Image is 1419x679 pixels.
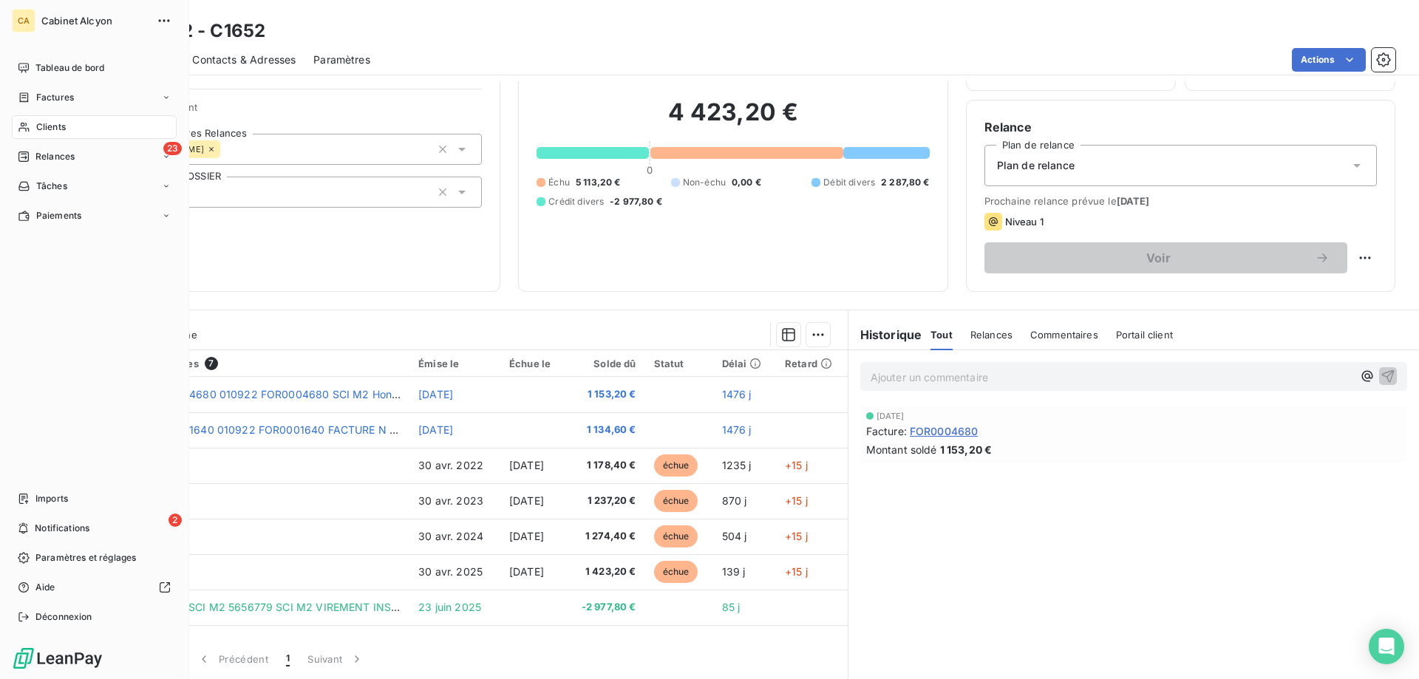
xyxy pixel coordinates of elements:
[866,423,907,439] span: Facture :
[574,387,636,402] span: 1 153,20 €
[119,101,482,122] span: Propriétés Client
[36,120,66,134] span: Clients
[192,52,296,67] span: Contacts & Adresses
[722,459,752,471] span: 1235 j
[509,358,557,369] div: Échue le
[722,358,767,369] div: Délai
[188,644,277,675] button: Précédent
[1369,629,1404,664] div: Open Intercom Messenger
[574,358,636,369] div: Solde dû
[970,329,1013,341] span: Relances
[36,91,74,104] span: Factures
[654,525,698,547] span: échue
[41,15,148,27] span: Cabinet Alcyon
[35,581,55,594] span: Aide
[877,412,905,420] span: [DATE]
[277,644,299,675] button: 1
[35,492,68,505] span: Imports
[418,601,481,613] span: 23 juin 2025
[722,601,741,613] span: 85 j
[1030,329,1098,341] span: Commentaires
[106,357,401,370] div: Pièces comptables
[722,565,746,578] span: 139 j
[940,442,993,457] span: 1 153,20 €
[418,459,483,471] span: 30 avr. 2022
[823,176,875,189] span: Débit divers
[848,326,922,344] h6: Historique
[576,176,621,189] span: 5 113,20 €
[984,118,1377,136] h6: Relance
[881,176,930,189] span: 2 287,80 €
[106,423,494,436] span: 010923 FOR0001640 010922 FOR0001640 FACTURE N FOR0001640 010921
[418,494,483,507] span: 30 avr. 2023
[35,551,136,564] span: Paramètres et réglages
[722,388,752,400] span: 1476 j
[722,494,747,507] span: 870 j
[548,195,604,208] span: Crédit divers
[106,388,489,400] span: 010923 FOR0004680 010922 FOR0004680 SCI M2 Honoraires relatifs ?† l'?
[654,358,704,369] div: Statut
[574,564,636,579] span: 1 423,20 €
[418,423,453,436] span: [DATE]
[299,644,373,675] button: Suivant
[984,242,1347,273] button: Voir
[35,522,89,535] span: Notifications
[130,18,265,44] h3: SCI M2 - C1652
[722,530,747,542] span: 504 j
[418,530,483,542] span: 30 avr. 2024
[205,357,218,370] span: 7
[313,52,370,67] span: Paramètres
[910,423,979,439] span: FOR0004680
[1117,195,1150,207] span: [DATE]
[548,176,570,189] span: Échu
[654,490,698,512] span: échue
[418,358,491,369] div: Émise le
[1292,48,1366,72] button: Actions
[574,600,636,615] span: -2 977,80 €
[220,143,232,156] input: Ajouter une valeur
[722,423,752,436] span: 1476 j
[106,601,528,613] span: VIREMENT INSTSCI M2 5656779 SCI M2 VIREMENT INSTANTANE VIREMENT VERS
[418,565,483,578] span: 30 avr. 2025
[509,459,544,471] span: [DATE]
[12,576,177,599] a: Aide
[610,195,662,208] span: -2 977,80 €
[574,458,636,473] span: 1 178,40 €
[12,9,35,33] div: CA
[35,61,104,75] span: Tableau de bord
[12,646,103,670] img: Logo LeanPay
[1002,252,1315,264] span: Voir
[785,494,808,507] span: +15 j
[997,158,1075,173] span: Plan de relance
[785,565,808,578] span: +15 j
[785,530,808,542] span: +15 j
[163,142,182,155] span: 23
[1116,329,1173,341] span: Portail client
[984,195,1377,207] span: Prochaine relance prévue le
[654,561,698,583] span: échue
[418,388,453,400] span: [DATE]
[509,494,544,507] span: [DATE]
[647,164,653,176] span: 0
[654,454,698,477] span: échue
[509,530,544,542] span: [DATE]
[732,176,761,189] span: 0,00 €
[537,98,929,142] h2: 4 423,20 €
[574,494,636,508] span: 1 237,20 €
[1005,216,1044,228] span: Niveau 1
[35,610,92,624] span: Déconnexion
[930,329,953,341] span: Tout
[574,529,636,544] span: 1 274,40 €
[785,358,839,369] div: Retard
[866,442,937,457] span: Montant soldé
[36,209,81,222] span: Paiements
[286,652,290,666] span: 1
[169,513,182,527] span: 2
[36,180,67,193] span: Tâches
[35,150,75,163] span: Relances
[683,176,726,189] span: Non-échu
[574,423,636,437] span: 1 134,60 €
[509,565,544,578] span: [DATE]
[785,459,808,471] span: +15 j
